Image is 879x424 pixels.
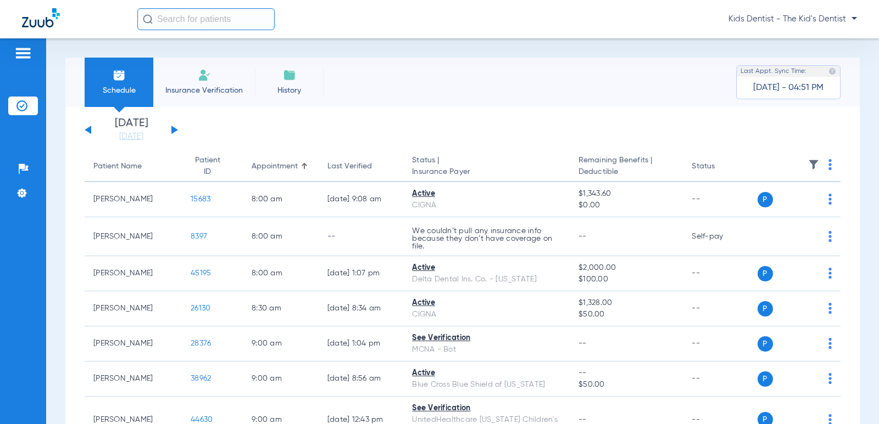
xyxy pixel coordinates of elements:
[319,291,404,326] td: [DATE] 8:34 AM
[319,217,404,256] td: --
[198,69,211,82] img: Manual Insurance Verification
[578,340,587,347] span: --
[412,262,561,274] div: Active
[243,256,319,291] td: 8:00 AM
[243,326,319,361] td: 9:00 AM
[412,403,561,414] div: See Verification
[85,291,182,326] td: [PERSON_NAME]
[578,368,674,379] span: --
[283,69,296,82] img: History
[191,375,211,382] span: 38962
[85,361,182,397] td: [PERSON_NAME]
[319,361,404,397] td: [DATE] 8:56 AM
[191,304,210,312] span: 26130
[753,82,824,93] span: [DATE] - 04:51 PM
[412,227,561,250] p: We couldn’t pull any insurance info because they don’t have coverage on file.
[85,256,182,291] td: [PERSON_NAME]
[828,231,832,242] img: group-dot-blue.svg
[412,188,561,200] div: Active
[137,8,275,30] input: Search for patients
[828,303,832,314] img: group-dot-blue.svg
[828,159,832,170] img: group-dot-blue.svg
[570,151,683,182] th: Remaining Benefits |
[828,67,836,75] img: last sync help info
[243,291,319,326] td: 8:30 AM
[578,233,587,240] span: --
[683,256,757,291] td: --
[412,344,561,355] div: MCNA - Bot
[578,416,587,423] span: --
[412,379,561,391] div: Blue Cross Blue Shield of [US_STATE]
[728,14,857,25] span: Kids Dentist - The Kid's Dentist
[327,161,372,172] div: Last Verified
[85,217,182,256] td: [PERSON_NAME]
[412,274,561,285] div: Delta Dental Ins. Co. - [US_STATE]
[14,47,32,60] img: hamburger-icon
[578,274,674,285] span: $100.00
[683,326,757,361] td: --
[191,233,207,240] span: 8397
[578,188,674,200] span: $1,343.60
[191,195,210,203] span: 15683
[758,371,773,387] span: P
[252,161,310,172] div: Appointment
[828,194,832,205] img: group-dot-blue.svg
[412,309,561,320] div: CIGNA
[113,69,126,82] img: Schedule
[319,256,404,291] td: [DATE] 1:07 PM
[85,182,182,217] td: [PERSON_NAME]
[741,66,806,77] span: Last Appt. Sync Time:
[98,131,164,142] a: [DATE]
[85,326,182,361] td: [PERSON_NAME]
[191,340,211,347] span: 28376
[98,118,164,142] li: [DATE]
[191,155,234,178] div: Patient ID
[191,269,211,277] span: 45195
[828,268,832,279] img: group-dot-blue.svg
[243,182,319,217] td: 8:00 AM
[758,192,773,207] span: P
[824,371,879,424] iframe: Chat Widget
[683,361,757,397] td: --
[243,217,319,256] td: 8:00 AM
[252,161,298,172] div: Appointment
[143,14,153,24] img: Search Icon
[162,85,247,96] span: Insurance Verification
[578,166,674,178] span: Deductible
[93,161,142,172] div: Patient Name
[93,85,145,96] span: Schedule
[93,161,173,172] div: Patient Name
[191,416,213,423] span: 44630
[191,155,224,178] div: Patient ID
[412,200,561,211] div: CIGNA
[578,262,674,274] span: $2,000.00
[828,338,832,349] img: group-dot-blue.svg
[683,217,757,256] td: Self-pay
[412,166,561,178] span: Insurance Payer
[578,200,674,211] span: $0.00
[758,266,773,281] span: P
[412,368,561,379] div: Active
[758,336,773,352] span: P
[319,182,404,217] td: [DATE] 9:08 AM
[578,379,674,391] span: $50.00
[319,326,404,361] td: [DATE] 1:04 PM
[327,161,395,172] div: Last Verified
[412,297,561,309] div: Active
[243,361,319,397] td: 9:00 AM
[578,297,674,309] span: $1,328.00
[412,332,561,344] div: See Verification
[683,151,757,182] th: Status
[683,291,757,326] td: --
[578,309,674,320] span: $50.00
[683,182,757,217] td: --
[22,8,60,27] img: Zuub Logo
[403,151,570,182] th: Status |
[808,159,819,170] img: filter.svg
[758,301,773,316] span: P
[263,85,315,96] span: History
